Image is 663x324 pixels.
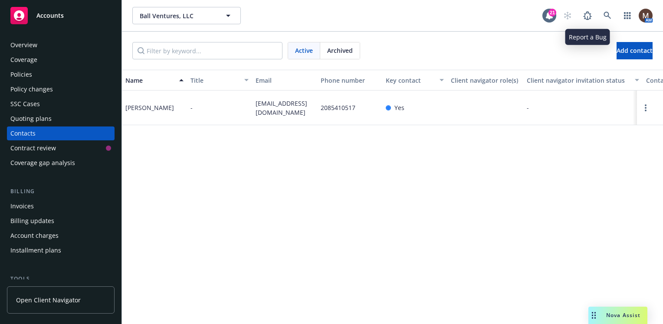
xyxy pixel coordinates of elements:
[132,42,282,59] input: Filter by keyword...
[606,311,640,319] span: Nova Assist
[36,12,64,19] span: Accounts
[7,82,115,96] a: Policy changes
[10,112,52,126] div: Quoting plans
[588,307,647,324] button: Nova Assist
[394,103,404,112] span: Yes
[7,156,115,170] a: Coverage gap analysis
[10,82,53,96] div: Policy changes
[10,53,37,67] div: Coverage
[7,97,115,111] a: SSC Cases
[527,76,630,85] div: Client navigator invitation status
[190,76,239,85] div: Title
[447,70,523,91] button: Client navigator role(s)
[382,70,447,91] button: Key contact
[295,46,313,55] span: Active
[10,97,40,111] div: SSC Cases
[252,70,317,91] button: Email
[639,9,653,23] img: photo
[451,76,520,85] div: Client navigator role(s)
[548,9,556,16] div: 21
[7,112,115,126] a: Quoting plans
[640,103,651,113] a: Open options
[7,229,115,243] a: Account charges
[617,46,653,55] span: Add contact
[10,126,36,140] div: Contacts
[10,141,56,155] div: Contract review
[321,103,355,112] span: 2085410517
[10,156,75,170] div: Coverage gap analysis
[7,3,115,28] a: Accounts
[617,42,653,59] button: Add contact
[559,7,576,24] a: Start snowing
[132,7,241,24] button: Ball Ventures, LLC
[10,199,34,213] div: Invoices
[7,53,115,67] a: Coverage
[140,11,215,20] span: Ball Ventures, LLC
[256,99,314,117] span: [EMAIL_ADDRESS][DOMAIN_NAME]
[7,243,115,257] a: Installment plans
[7,199,115,213] a: Invoices
[10,68,32,81] div: Policies
[125,76,174,85] div: Name
[7,214,115,228] a: Billing updates
[256,76,314,85] div: Email
[7,141,115,155] a: Contract review
[317,70,382,91] button: Phone number
[190,103,193,112] span: -
[588,307,599,324] div: Drag to move
[10,229,59,243] div: Account charges
[7,126,115,140] a: Contacts
[527,103,529,112] span: -
[619,7,636,24] a: Switch app
[7,38,115,52] a: Overview
[579,7,596,24] a: Report a Bug
[386,76,434,85] div: Key contact
[125,103,174,112] div: [PERSON_NAME]
[10,243,61,257] div: Installment plans
[10,38,37,52] div: Overview
[523,70,643,91] button: Client navigator invitation status
[122,70,187,91] button: Name
[10,214,54,228] div: Billing updates
[16,295,81,305] span: Open Client Navigator
[187,70,252,91] button: Title
[7,275,115,283] div: Tools
[321,76,379,85] div: Phone number
[7,68,115,81] a: Policies
[327,46,353,55] span: Archived
[599,7,616,24] a: Search
[7,187,115,196] div: Billing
